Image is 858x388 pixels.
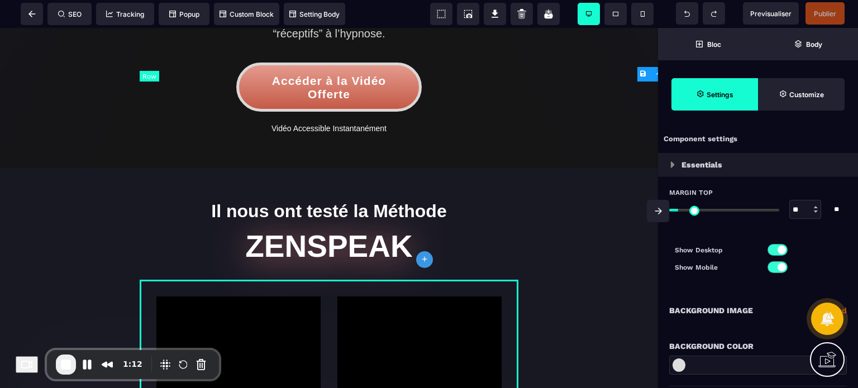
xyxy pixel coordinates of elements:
span: Open Blocks [658,28,758,60]
p: Show Desktop [675,245,758,256]
span: Settings [671,78,758,111]
span: Custom Block [220,10,274,18]
div: Component settings [658,128,858,150]
img: loading [670,161,675,168]
div: Background Color [669,339,847,353]
button: Accéder à la Vidéo Offerte [236,35,422,84]
h1: Il nous ont testé la Méthode [140,171,518,196]
strong: Settings [707,90,733,99]
span: Screenshot [457,3,479,25]
span: Tracking [106,10,144,18]
span: Setting Body [289,10,340,18]
span: Previsualiser [750,9,792,18]
div: Yanick - VSL ok 1er témoignage Video [337,269,502,361]
strong: Body [806,40,822,49]
h1: ZENSPEAK [140,196,518,241]
p: Essentials [681,158,722,171]
span: SEO [58,10,82,18]
div: Vanessa vsl ok Video [156,269,321,361]
strong: Customize [789,90,824,99]
span: Publier [814,9,836,18]
span: View components [430,3,452,25]
p: Background Image [669,304,753,317]
p: Show Mobile [675,262,758,273]
span: Open Style Manager [758,78,845,111]
span: Margin Top [669,188,713,197]
span: Popup [169,10,199,18]
strong: Bloc [707,40,721,49]
span: Open Layer Manager [758,28,858,60]
span: Preview [743,2,799,25]
text: Vidéo Accessible Instantanément [140,92,518,109]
